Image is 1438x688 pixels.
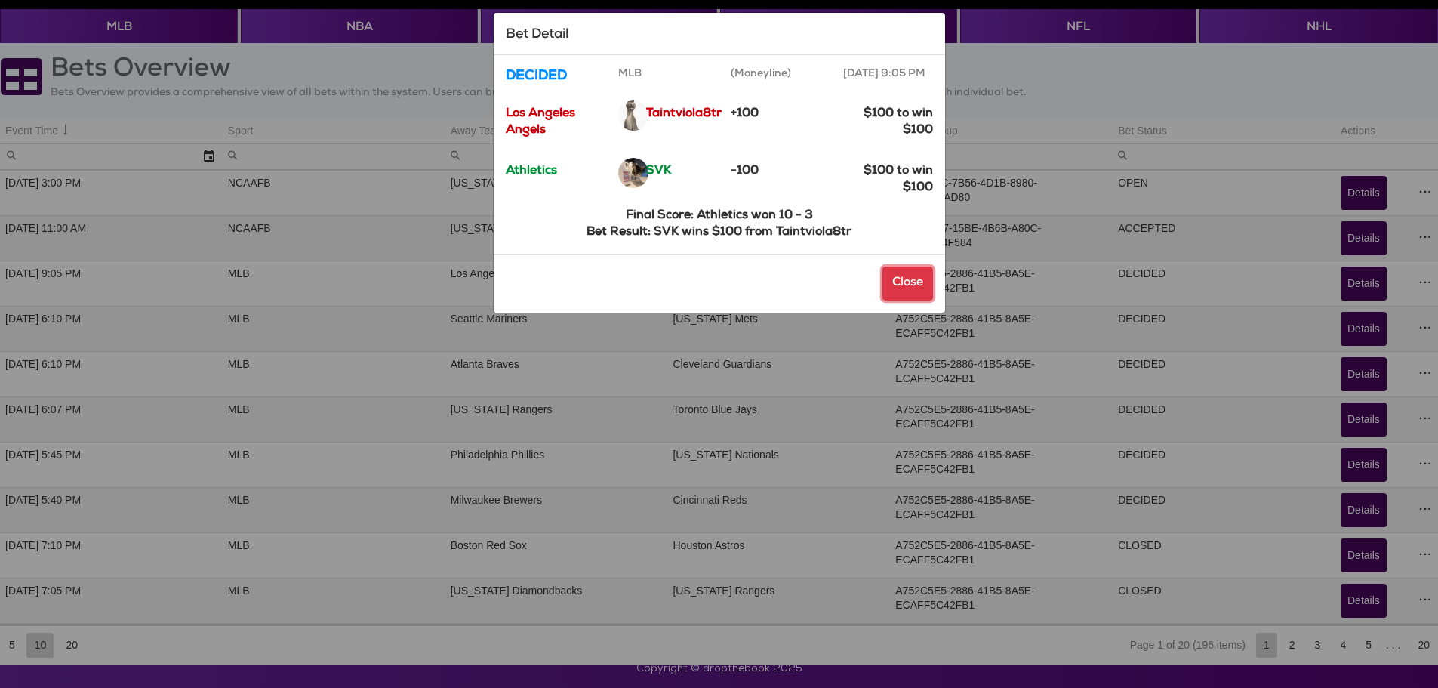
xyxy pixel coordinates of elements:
[843,164,933,196] label: $100 to win $100
[843,67,925,82] label: [DATE] 9:05 PM
[506,106,596,139] label: Los Angeles Angels
[882,267,933,301] button: Close
[506,208,933,225] label: Final Score: Athletics won 10 - 3
[506,25,569,45] h4: Bet Detail
[618,67,642,82] label: MLB
[506,67,567,85] label: DECIDED
[618,158,648,188] img: GGTJwxpDP8f4YzxztqnhC4AAAAASUVORK5CYII=
[635,164,697,180] label: SVK
[843,106,933,139] label: $100 to win $100
[506,164,557,180] label: Athletics
[618,100,648,131] img: 9k=
[731,164,759,180] label: -100
[731,67,791,82] label: (Moneyline)
[731,106,759,123] label: +100
[506,225,933,242] label: Bet Result: SVK wins $100 from Taintviola8tr
[635,106,697,123] label: Taintviola8tr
